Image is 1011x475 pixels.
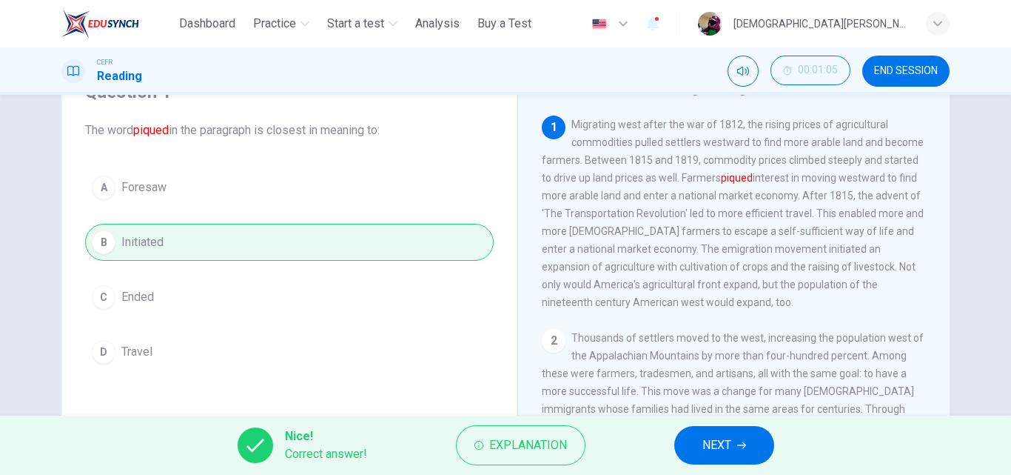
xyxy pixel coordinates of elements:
[862,56,950,87] button: END SESSION
[321,10,403,37] button: Start a test
[702,435,731,456] span: NEXT
[721,172,753,184] font: piqued
[85,122,494,139] span: The word in the paragraph is closest in meaning to:
[415,15,460,33] span: Analysis
[409,10,466,37] button: Analysis
[874,65,938,77] span: END SESSION
[61,9,139,39] img: ELTC logo
[477,15,531,33] span: Buy a Test
[674,426,774,465] button: NEXT
[770,56,850,87] div: Hide
[733,15,908,33] div: [DEMOGRAPHIC_DATA][PERSON_NAME]
[173,10,241,37] button: Dashboard
[798,64,838,76] span: 00:01:05
[542,119,924,308] span: Migrating west after the war of 1812, the rising prices of agricultural commodities pulled settle...
[456,425,585,465] button: Explanation
[285,445,367,463] span: Correct answer!
[61,9,173,39] a: ELTC logo
[285,428,367,445] span: Nice!
[770,56,850,85] button: 00:01:05
[133,123,169,137] font: piqued
[590,19,608,30] img: en
[97,67,142,85] h1: Reading
[471,10,537,37] button: Buy a Test
[247,10,315,37] button: Practice
[698,12,722,36] img: Profile picture
[542,329,565,353] div: 2
[728,56,759,87] div: Mute
[179,15,235,33] span: Dashboard
[327,15,384,33] span: Start a test
[97,57,112,67] span: CEFR
[489,435,567,456] span: Explanation
[542,116,565,139] div: 1
[253,15,296,33] span: Practice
